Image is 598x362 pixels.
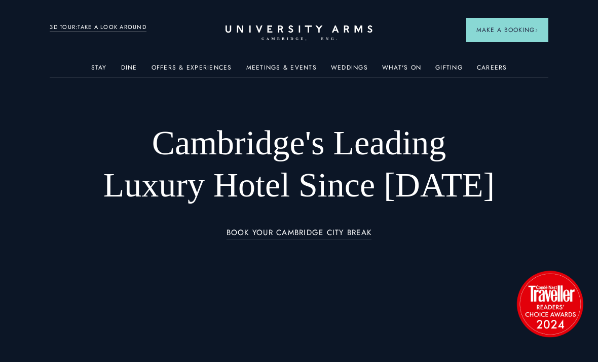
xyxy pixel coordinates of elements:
[50,23,146,32] a: 3D TOUR:TAKE A LOOK AROUND
[152,64,232,77] a: Offers & Experiences
[435,64,463,77] a: Gifting
[382,64,421,77] a: What's On
[226,25,372,41] a: Home
[466,18,548,42] button: Make a BookingArrow icon
[535,28,538,32] img: Arrow icon
[91,64,107,77] a: Stay
[121,64,137,77] a: Dine
[476,25,538,35] span: Make a Booking
[227,228,372,240] a: BOOK YOUR CAMBRIDGE CITY BREAK
[246,64,317,77] a: Meetings & Events
[100,122,499,206] h1: Cambridge's Leading Luxury Hotel Since [DATE]
[331,64,368,77] a: Weddings
[477,64,507,77] a: Careers
[512,266,588,342] img: image-2524eff8f0c5d55edbf694693304c4387916dea5-1501x1501-png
